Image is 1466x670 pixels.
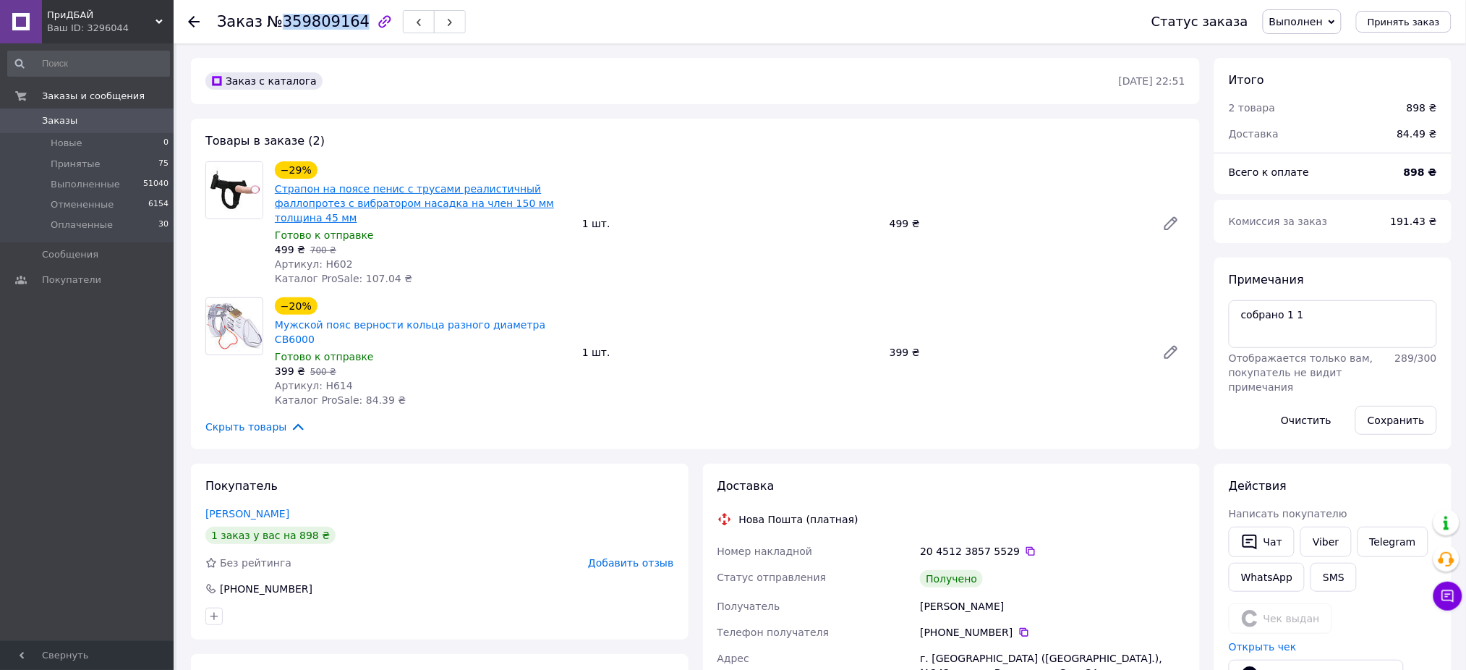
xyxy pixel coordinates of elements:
[206,303,263,350] img: Мужской пояс верности кольца разного диаметра CB6000
[7,51,170,77] input: Поиск
[1368,17,1440,27] span: Принять заказ
[1156,338,1185,367] a: Редактировать
[920,625,1185,640] div: [PHONE_NUMBER]
[275,229,374,241] span: Готово к отправке
[275,244,305,255] span: 499 ₴
[205,527,336,544] div: 1 заказ у вас на 898 ₴
[275,161,318,179] div: −29%
[717,572,827,583] span: Статус отправления
[42,114,77,127] span: Заказы
[1151,14,1248,29] div: Статус заказа
[1229,479,1287,493] span: Действия
[51,178,120,191] span: Выполненные
[205,419,306,435] span: Скрыть товары
[1433,582,1462,611] button: Чат с покупателем
[206,162,263,219] img: Страпон на поясе пенис с трусами реалистичный фаллопротез с вибратором насадка на член 150 мм тол...
[188,14,200,29] div: Вернуться назад
[1311,563,1357,592] button: SMS
[47,9,155,22] span: ПриДБАЙ
[1395,352,1437,364] span: 289 / 300
[51,219,113,232] span: Оплаченные
[884,213,1151,234] div: 499 ₴
[1269,406,1344,435] button: Очистить
[1229,527,1295,557] button: Чат
[1404,166,1437,178] b: 898 ₴
[1229,102,1275,114] span: 2 товара
[51,137,82,150] span: Новые
[275,365,305,377] span: 399 ₴
[275,183,554,224] a: Страпон на поясе пенис с трусами реалистичный фаллопротез с вибратором насадка на член 150 мм тол...
[51,198,114,211] span: Отмененные
[217,13,263,30] span: Заказ
[717,627,830,638] span: Телефон получателя
[275,319,545,345] a: Мужской пояс верности кольца разного диаметра CB6000
[275,258,353,270] span: Артикул: H602
[1229,166,1309,178] span: Всего к оплате
[163,137,169,150] span: 0
[205,72,323,90] div: Заказ с каталога
[1229,641,1297,653] a: Открыть чек
[275,351,374,362] span: Готово к отправке
[1229,128,1279,140] span: Доставка
[917,593,1188,619] div: [PERSON_NAME]
[205,134,325,148] span: Товары в заказе (2)
[205,508,289,520] a: [PERSON_NAME]
[1119,75,1185,87] time: [DATE] 22:51
[158,219,169,232] span: 30
[1156,209,1185,238] a: Редактировать
[1229,216,1328,227] span: Комиссия за заказ
[717,546,813,557] span: Номер накладной
[717,653,749,664] span: Адрес
[717,479,775,493] span: Доставка
[1229,352,1373,393] span: Отображается только вам, покупатель не видит примечания
[310,245,336,255] span: 700 ₴
[158,158,169,171] span: 75
[920,570,983,588] div: Получено
[205,479,278,493] span: Покупатель
[1407,101,1437,115] div: 898 ₴
[1355,406,1437,435] button: Сохранить
[576,213,884,234] div: 1 шт.
[47,22,174,35] div: Ваш ID: 3296044
[1389,118,1446,150] div: 84.49 ₴
[1229,508,1347,520] span: Написать покупателю
[275,394,406,406] span: Каталог ProSale: 84.39 ₴
[1229,73,1264,87] span: Итого
[218,582,314,596] div: [PHONE_NUMBER]
[717,601,780,612] span: Получатель
[1229,563,1305,592] a: WhatsApp
[51,158,101,171] span: Принятые
[1391,216,1437,227] span: 191.43 ₴
[1229,300,1437,348] textarea: собрано 1 1
[736,512,862,527] div: Нова Пошта (платная)
[220,557,291,569] span: Без рейтинга
[576,342,884,362] div: 1 шт.
[920,544,1185,559] div: 20 4512 3857 5529
[143,178,169,191] span: 51040
[275,297,318,315] div: −20%
[275,273,412,284] span: Каталог ProSale: 107.04 ₴
[42,90,145,103] span: Заказы и сообщения
[1229,273,1304,287] span: Примечания
[42,248,98,261] span: Сообщения
[42,273,101,287] span: Покупатели
[588,557,673,569] span: Добавить отзыв
[267,13,370,30] span: №359809164
[1356,11,1452,33] button: Принять заказ
[1269,16,1323,27] span: Выполнен
[275,380,353,391] span: Артикул: H614
[310,367,336,377] span: 500 ₴
[1300,527,1351,557] a: Viber
[148,198,169,211] span: 6154
[884,342,1151,362] div: 399 ₴
[1358,527,1428,557] a: Telegram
